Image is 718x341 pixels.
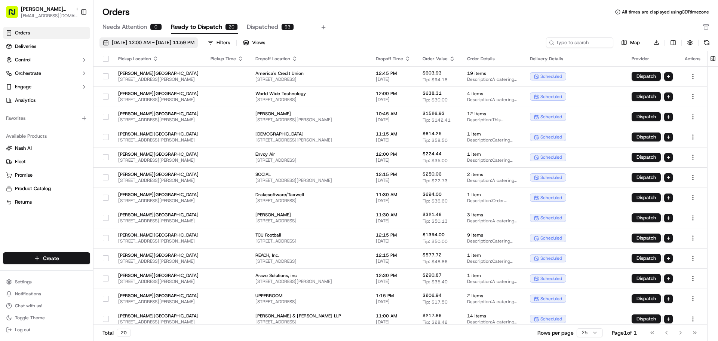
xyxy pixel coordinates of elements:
button: Nash AI [3,142,90,154]
span: 3 items [467,212,518,218]
span: [PERSON_NAME][GEOGRAPHIC_DATA] [118,192,199,198]
span: America's Credit Union [255,70,364,76]
div: We're available if you need us! [34,79,103,85]
span: [PERSON_NAME][GEOGRAPHIC_DATA] [118,111,199,117]
span: 12 items [467,111,518,117]
span: [STREET_ADDRESS][PERSON_NAME] [118,137,199,143]
button: Dispatch [632,112,661,121]
span: Envoy Air [255,151,364,157]
span: Map [630,39,640,46]
span: scheduled [540,316,562,322]
p: Welcome 👋 [7,30,136,42]
span: [PERSON_NAME][GEOGRAPHIC_DATA] [118,91,199,97]
button: Control [3,54,90,66]
span: scheduled [540,154,562,160]
span: Tip: $22.73 [423,178,448,184]
span: 12:30 PM [376,273,411,278]
span: scheduled [540,94,562,100]
span: 12:15 PM [376,252,411,258]
span: [PERSON_NAME][GEOGRAPHIC_DATA] [118,273,199,278]
div: 💻 [63,168,69,174]
button: Notifications [3,289,90,299]
button: Dispatch [632,294,661,303]
span: Tip: $30.00 [423,97,448,103]
span: [DATE] [376,319,411,325]
div: Order Details [467,56,518,62]
span: [STREET_ADDRESS] [255,157,364,163]
button: Dispatch [632,92,661,101]
span: [STREET_ADDRESS][PERSON_NAME] [255,117,364,123]
input: Type to search [546,37,613,48]
span: Product Catalog [15,185,51,192]
span: Dispatched [247,22,278,31]
span: $577.72 [423,252,442,258]
span: Tip: $17.50 [423,299,448,305]
span: [DATE] [376,238,411,244]
span: 19 items [467,70,518,76]
a: Orders [3,27,90,39]
div: Delivery Details [530,56,620,62]
span: scheduled [540,255,562,261]
span: Description: Catering order for 20 people, including a Group Bowl Bar with grilled steak, falafel... [467,258,518,264]
span: [STREET_ADDRESS][PERSON_NAME] [118,258,199,264]
img: Nash [7,7,22,22]
span: Tip: $94.18 [423,77,448,83]
button: Dispatch [632,254,661,263]
span: [PERSON_NAME][GEOGRAPHIC_DATA] [118,232,199,238]
span: scheduled [540,215,562,221]
span: scheduled [540,195,562,201]
span: $224.44 [423,151,442,157]
button: Views [240,37,269,48]
span: [PERSON_NAME] [255,212,364,218]
span: [EMAIL_ADDRESS][DOMAIN_NAME] [21,13,81,19]
div: Filters [217,39,230,46]
span: scheduled [540,235,562,241]
span: scheduled [540,296,562,302]
span: Description: A catering order for 25 people, including pita packs with various fillings (Garlic C... [467,76,518,82]
span: Engage [15,83,31,90]
div: Available Products [3,130,90,142]
span: 1 item [467,151,518,157]
span: [PERSON_NAME][GEOGRAPHIC_DATA] [23,136,102,142]
span: [STREET_ADDRESS] [255,97,364,103]
span: [STREET_ADDRESS][PERSON_NAME] [255,177,364,183]
span: Description: A catering order including two Group Bowl Bars with grilled chicken, one Group Bowl ... [467,97,518,103]
button: Dispatch [632,133,661,141]
span: [DATE] [376,157,411,163]
span: [STREET_ADDRESS] [255,218,364,224]
span: [STREET_ADDRESS][PERSON_NAME] [118,177,199,183]
span: All times are displayed using CDT timezone [622,9,709,15]
span: [DATE] [376,258,411,264]
span: 4 items [467,91,518,97]
span: 14 items [467,313,518,319]
a: Promise [6,172,87,179]
span: 1 item [467,192,518,198]
span: [PERSON_NAME] & [PERSON_NAME] LLP [255,313,364,319]
span: [STREET_ADDRESS][PERSON_NAME] [118,218,199,224]
button: Filters [204,37,233,48]
span: 12:45 PM [376,70,411,76]
span: [STREET_ADDRESS] [255,299,364,305]
button: [PERSON_NAME][GEOGRAPHIC_DATA] [21,5,73,13]
span: scheduled [540,114,562,120]
div: Dropoff Time [376,56,411,62]
span: Drakesoftware/Taxwell [255,192,364,198]
span: $614.25 [423,131,442,137]
span: [STREET_ADDRESS][PERSON_NAME] [118,278,199,284]
span: $250.06 [423,171,442,177]
span: [STREET_ADDRESS][PERSON_NAME] [118,157,199,163]
span: Notifications [15,291,41,297]
img: Liam S. [7,109,19,121]
div: Dropoff Location [255,56,364,62]
span: [DATE] [376,137,411,143]
span: 12:00 PM [376,91,411,97]
span: [PERSON_NAME][GEOGRAPHIC_DATA] [118,212,199,218]
span: [STREET_ADDRESS][PERSON_NAME] [255,137,364,143]
span: Knowledge Base [15,167,57,175]
span: [DATE] [376,177,411,183]
span: [DATE] 12:00 AM - [DATE] 11:59 PM [112,39,194,46]
span: $638.31 [423,90,442,96]
div: 20 [225,24,238,30]
button: Chat with us! [3,301,90,311]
